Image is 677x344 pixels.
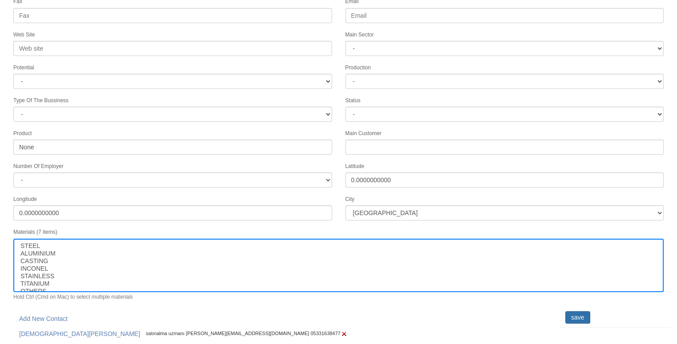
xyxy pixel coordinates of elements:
small: Hold Ctrl (Cmd on Mac) to select multiple materials [13,294,133,300]
label: City [345,196,355,203]
input: Fax [13,8,332,23]
option: OTHERS [20,288,657,295]
input: Email [345,8,664,23]
input: Web site [13,41,332,56]
option: ALUMINIUM [20,250,657,257]
label: Production [345,64,371,72]
label: Status [345,97,361,104]
label: Product [13,130,32,137]
label: Materials (7 items) [13,228,57,236]
label: Potential [13,64,34,72]
option: CASTING [20,257,657,265]
a: [DEMOGRAPHIC_DATA][PERSON_NAME] [13,326,146,341]
option: TITANIUM [20,280,657,288]
label: Latitude [345,163,365,170]
label: Number Of Employer [13,163,64,170]
option: STAINLESS [20,272,657,280]
label: Web Site [13,31,35,39]
input: save [565,311,590,324]
option: INCONEL [20,265,657,272]
img: Edit [341,330,348,337]
label: Main Sector [345,31,374,39]
label: Longitude [13,196,37,203]
div: satınalma uzmanı [PERSON_NAME][EMAIL_ADDRESS][DOMAIN_NAME] 05331638477 [13,326,553,341]
option: STEEL [20,242,657,250]
a: Add New Contact [13,311,73,326]
label: Type Of The Bussiness [13,97,69,104]
label: Main Customer [345,130,381,137]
